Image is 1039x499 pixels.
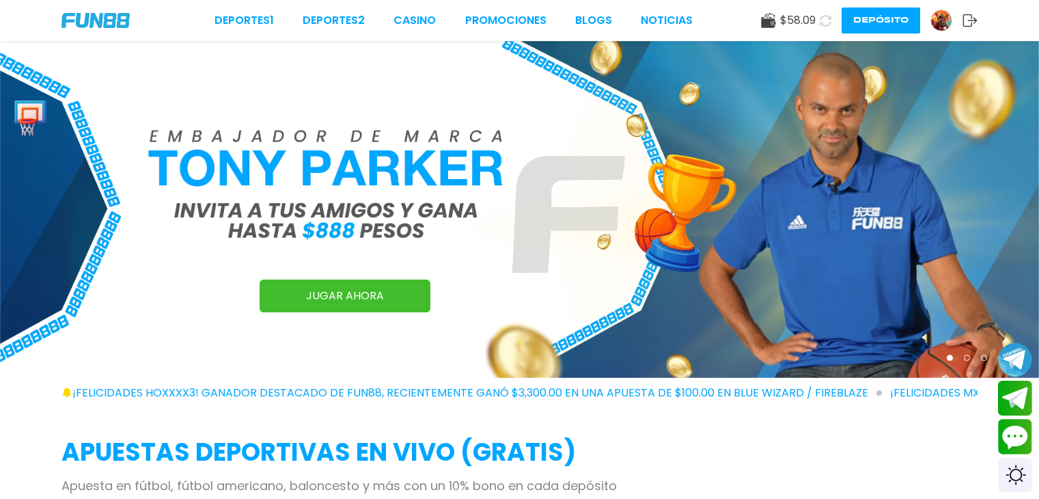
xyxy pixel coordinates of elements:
[998,381,1032,416] button: Join telegram
[842,8,920,33] button: Depósito
[930,10,962,31] a: Avatar
[575,12,612,29] a: BLOGS
[61,476,978,495] p: Apuesta en fútbol, fútbol americano, baloncesto y más con un 10% bono en cada depósito
[998,458,1032,492] div: Switch theme
[260,280,430,312] a: JUGAR AHORA
[72,385,882,401] span: ¡FELICIDADES hoxxxx3! GANADOR DESTACADO DE FUN88, RECIENTEMENTE GANÓ $3,300.00 EN UNA APUESTA DE ...
[998,419,1032,455] button: Contact customer service
[780,12,816,29] span: $ 58.09
[641,12,693,29] a: NOTICIAS
[214,12,274,29] a: Deportes1
[303,12,365,29] a: Deportes2
[465,12,546,29] a: Promociones
[393,12,436,29] a: CASINO
[998,342,1032,377] button: Join telegram channel
[61,434,978,471] h2: APUESTAS DEPORTIVAS EN VIVO (gratis)
[61,13,130,28] img: Company Logo
[931,10,952,31] img: Avatar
